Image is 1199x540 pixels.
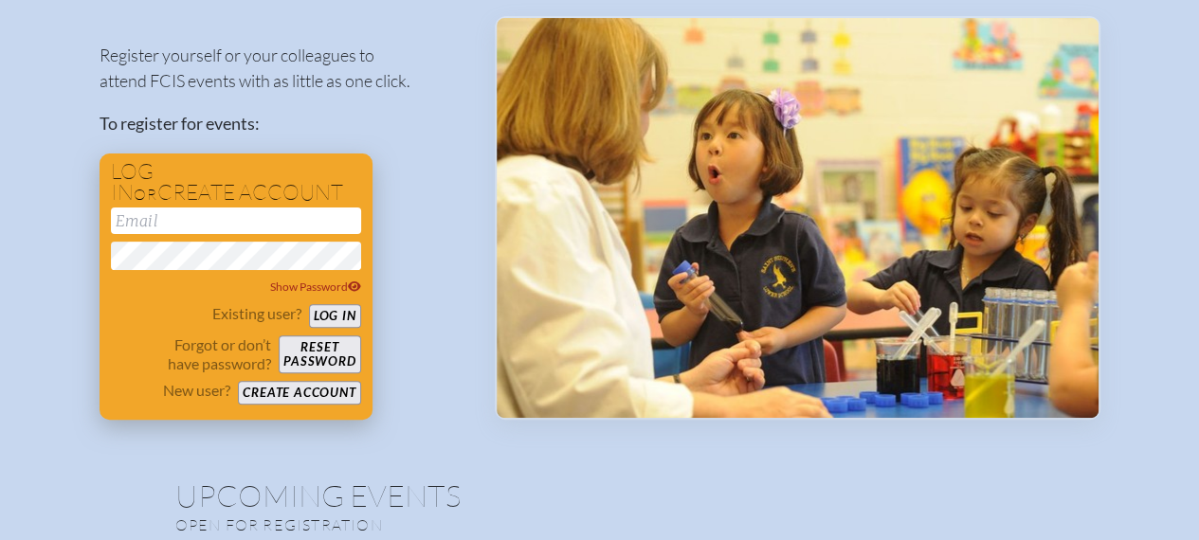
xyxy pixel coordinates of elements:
input: Email [111,207,361,234]
p: New user? [163,381,230,400]
button: Create account [238,381,360,405]
span: or [134,185,157,204]
span: Show Password [270,279,361,294]
p: Register yourself or your colleagues to attend FCIS events with as little as one click. [100,43,464,94]
p: Existing user? [212,304,301,323]
img: Events [497,18,1099,418]
button: Resetpassword [279,335,360,373]
p: Open for registration [175,515,676,534]
p: To register for events: [100,111,464,136]
h1: Log in create account [111,161,361,204]
h1: Upcoming Events [175,480,1025,511]
p: Forgot or don’t have password? [111,335,272,373]
button: Log in [309,304,361,328]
